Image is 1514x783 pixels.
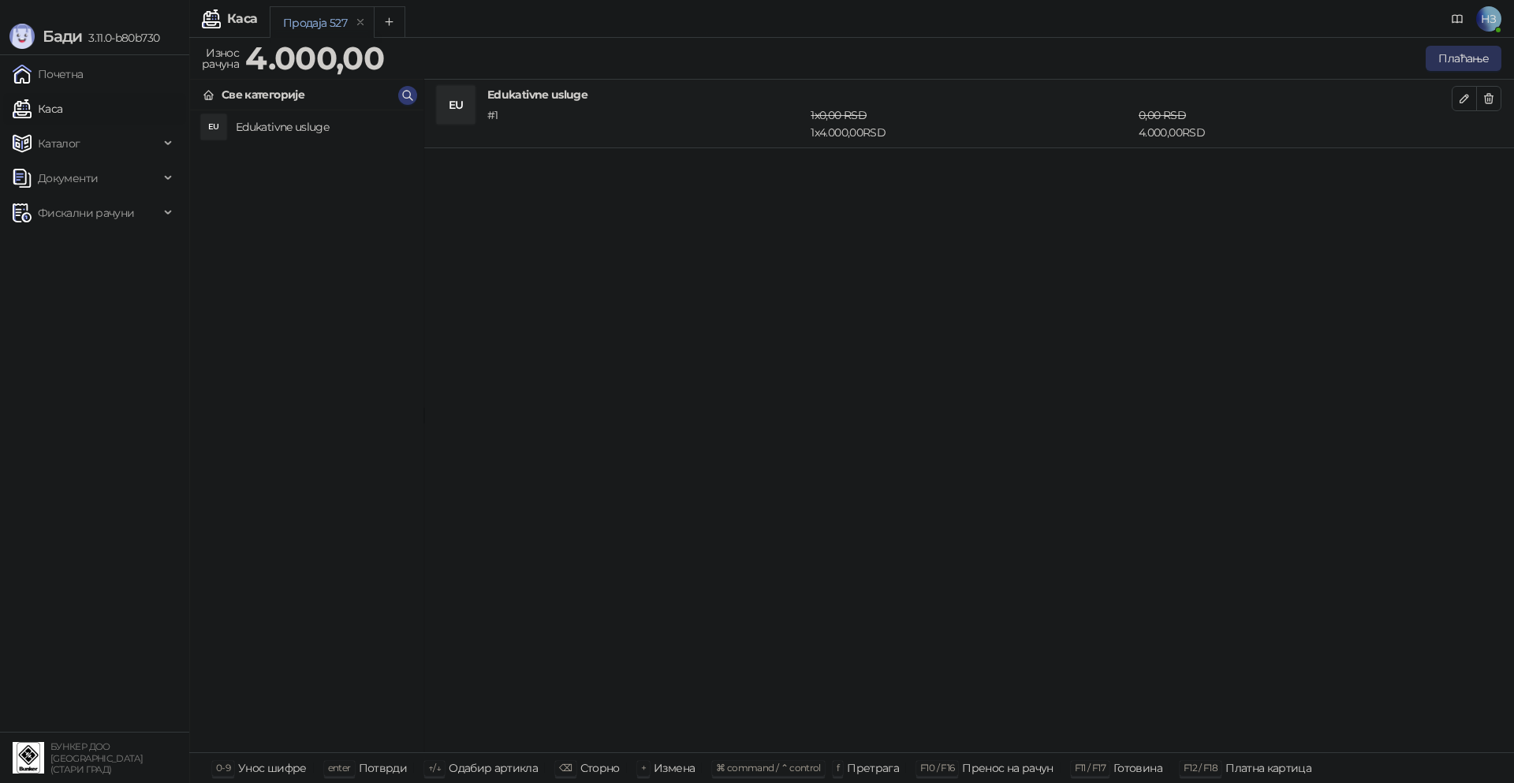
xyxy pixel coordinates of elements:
div: 4.000,00 RSD [1135,106,1455,141]
span: Каталог [38,128,80,159]
span: F12 / F18 [1184,762,1218,774]
span: f [837,762,839,774]
strong: 4.000,00 [245,39,384,77]
img: Logo [9,24,35,49]
h4: Edukativne usluge [487,86,1452,103]
div: Пренос на рачун [962,758,1053,778]
span: 3.11.0-b80b730 [82,31,159,45]
div: Претрага [847,758,899,778]
div: Све категорије [222,86,304,103]
div: EU [201,114,226,140]
span: F11 / F17 [1075,762,1106,774]
span: + [641,762,646,774]
div: Одабир артикла [449,758,538,778]
span: ↑/↓ [428,762,441,774]
button: remove [350,16,371,29]
div: Унос шифре [238,758,307,778]
h4: Edukativne usluge [236,114,411,140]
button: Плаћање [1426,46,1501,71]
a: Каса [13,93,62,125]
span: Бади [43,27,82,46]
span: 0,00 RSD [1139,108,1186,122]
span: 0-9 [216,762,230,774]
a: Документација [1445,6,1470,32]
span: ⌫ [559,762,572,774]
small: БУНКЕР ДОО [GEOGRAPHIC_DATA] (СТАРИ ГРАД) [50,741,143,775]
a: Почетна [13,58,84,90]
div: EU [437,86,475,124]
span: ⌘ command / ⌃ control [716,762,821,774]
span: Документи [38,162,98,194]
span: НЗ [1476,6,1501,32]
span: Фискални рачуни [38,197,134,229]
div: Износ рачуна [199,43,242,74]
div: # 1 [484,106,807,141]
img: 64x64-companyLogo-d200c298-da26-4023-afd4-f376f589afb5.jpeg [13,742,44,774]
div: grid [190,110,423,752]
div: Готовина [1113,758,1162,778]
div: Платна картица [1225,758,1311,778]
span: enter [328,762,351,774]
span: 1 x 0,00 RSD [811,108,867,122]
div: Каса [227,13,257,25]
div: Измена [654,758,695,778]
div: Сторно [580,758,620,778]
button: Add tab [374,6,405,38]
div: Потврди [359,758,408,778]
div: 1 x 4.000,00 RSD [807,106,1135,141]
div: Продаја 527 [283,14,347,32]
span: F10 / F16 [920,762,954,774]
